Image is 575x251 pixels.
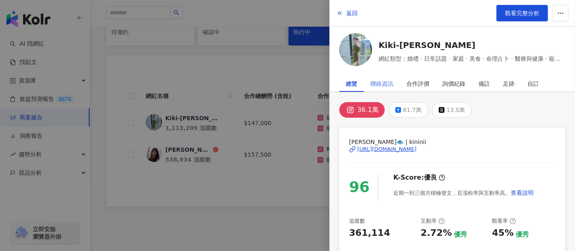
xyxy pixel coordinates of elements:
[357,104,379,116] div: 36.1萬
[454,230,467,239] div: 優秀
[336,5,358,21] button: 返回
[349,227,390,240] div: 361,114
[446,104,465,116] div: 13.5萬
[389,102,428,118] button: 61.7萬
[349,176,370,199] div: 96
[393,185,534,201] div: 近期一到三個月積極發文，且漲粉率與互動率高。
[432,102,471,118] button: 13.5萬
[346,75,357,92] div: 總覽
[503,75,514,92] div: 足跡
[421,227,452,240] div: 2.72%
[349,146,555,153] a: [URL][DOMAIN_NAME]
[528,75,539,92] div: 自訂
[339,33,372,69] a: KOL Avatar
[403,104,422,116] div: 61.7萬
[379,54,565,63] span: 網紅類型：婚禮 · 日常話題 · 家庭 · 美食 · 命理占卜 · 醫療與健康 · 寵物 · 攝影 · 運動
[421,217,445,225] div: 互動率
[492,217,516,225] div: 觀看率
[510,185,534,201] button: 查看說明
[505,10,539,16] span: 觀看完整分析
[346,10,358,16] span: 返回
[442,75,465,92] div: 詢價紀錄
[339,33,372,66] img: KOL Avatar
[492,227,514,240] div: 45%
[370,75,393,92] div: 聯絡資訊
[349,137,555,146] span: [PERSON_NAME]🐟 | kininii
[406,75,429,92] div: 合作評價
[393,173,445,182] div: K-Score :
[349,217,365,225] div: 追蹤數
[516,230,529,239] div: 優秀
[496,5,548,21] a: 觀看完整分析
[357,146,417,153] div: [URL][DOMAIN_NAME]
[339,102,385,118] button: 36.1萬
[424,173,437,182] div: 優良
[478,75,490,92] div: 備註
[379,39,565,51] a: Kiki-[PERSON_NAME]
[511,189,534,196] span: 查看說明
